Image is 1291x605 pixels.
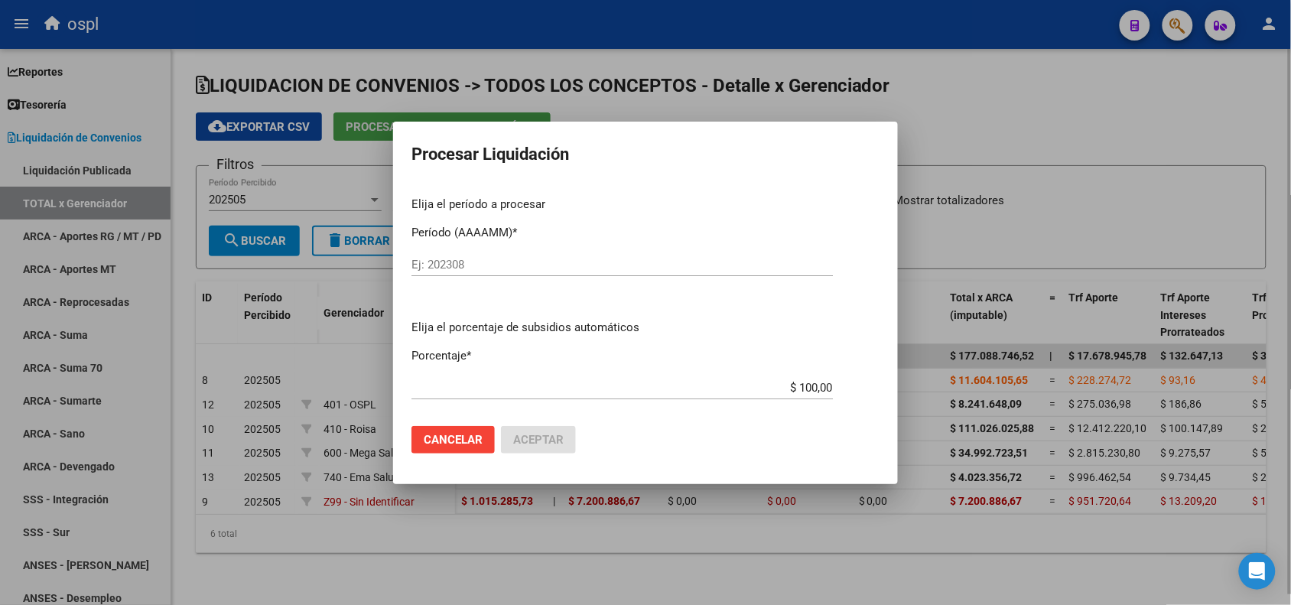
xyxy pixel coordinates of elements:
p: Porcentaje [411,347,880,365]
p: Período (AAAAMM) [411,224,880,242]
button: Aceptar [501,426,576,454]
p: Elija el período a procesar [411,196,880,213]
p: Elija el porcentaje de subsidios automáticos [411,319,880,337]
h2: Procesar Liquidación [411,140,880,169]
div: Open Intercom Messenger [1239,553,1276,590]
span: Aceptar [513,433,564,447]
span: Cancelar [424,433,483,447]
button: Cancelar [411,426,495,454]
